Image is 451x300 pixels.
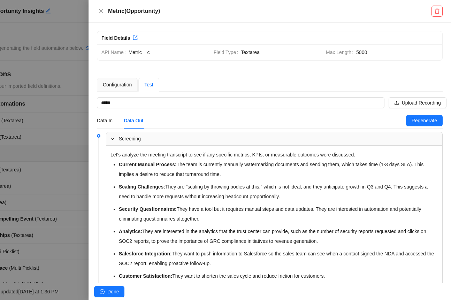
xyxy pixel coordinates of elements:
[144,82,153,87] span: Test
[434,8,440,14] span: delete
[110,150,438,160] p: Let's analyze the meeting transcript to see if any specific metrics, KPIs, or measurable outcomes...
[110,137,115,141] span: expanded
[241,48,320,56] span: Textarea
[119,162,177,167] strong: Current Manual Process:
[119,135,438,143] span: Screening
[389,97,446,108] button: Upload Recording
[97,117,113,124] div: Data In
[214,48,241,56] span: Field Type
[106,132,442,145] div: Screening
[429,277,448,296] iframe: Open customer support
[394,100,399,105] span: upload
[119,226,438,246] li: They are interested in the analytics that the trust center can provide, such as the number of sec...
[124,117,143,124] div: Data Out
[119,182,438,201] li: They are "scaling by throwing bodies at this," which is not ideal, and they anticipate growth in ...
[133,35,138,40] span: export
[402,99,441,107] span: Upload Recording
[119,251,172,256] strong: Salesforce Integration:
[94,286,124,297] button: Done
[119,206,177,212] strong: Security Questionnaires:
[108,7,431,15] h5: Metric ( Opportunity )
[119,184,165,190] strong: Scaling Challenges:
[101,48,129,56] span: API Name
[103,81,132,89] div: Configuration
[356,48,438,56] span: 5000
[107,288,119,295] span: Done
[98,8,104,14] span: close
[119,273,172,279] strong: Customer Satisfaction:
[119,249,438,268] li: They want to push information to Salesforce so the sales team can see when a contact signed the N...
[97,7,105,15] button: Close
[412,117,437,124] span: Regenerate
[119,204,438,224] li: They have a tool but it requires manual steps and data updates. They are interested in automation...
[101,34,130,42] div: Field Details
[119,271,438,281] li: They want to shorten the sales cycle and reduce friction for customers.
[406,115,443,126] button: Regenerate
[326,48,356,56] span: Max Length
[129,48,208,56] span: Metric__c
[100,289,105,294] span: check-circle
[119,229,142,234] strong: Analytics:
[119,160,438,179] li: The team is currently manually watermarking documents and sending them, which takes time (1-3 day...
